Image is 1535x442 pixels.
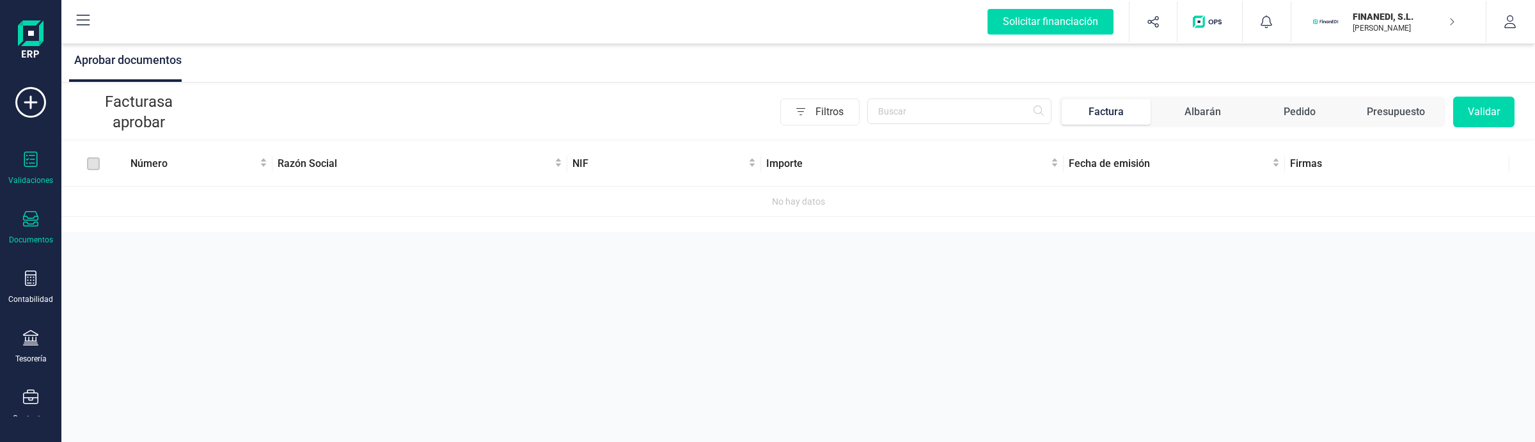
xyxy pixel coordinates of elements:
[82,91,196,132] p: Facturas a aprobar
[13,413,49,423] div: Contactos
[8,175,53,185] div: Validaciones
[1453,97,1515,127] button: Validar
[15,354,47,364] div: Tesorería
[278,156,552,171] span: Razón Social
[1089,104,1124,120] div: Factura
[1353,10,1455,23] p: FINANEDI, S.L.
[1367,104,1425,120] div: Presupuesto
[1285,141,1509,187] th: Firmas
[1069,156,1270,171] span: Fecha de emisión
[780,99,860,125] button: Filtros
[1193,15,1227,28] img: Logo de OPS
[8,294,53,304] div: Contabilidad
[572,156,746,171] span: NIF
[1307,1,1470,42] button: FIFINANEDI, S.L.[PERSON_NAME]
[18,20,43,61] img: Logo Finanedi
[1353,23,1455,33] p: [PERSON_NAME]
[67,194,1530,209] div: No hay datos
[74,53,182,67] span: Aprobar documentos
[1284,104,1316,120] div: Pedido
[766,156,1048,171] span: Importe
[1185,104,1221,120] div: Albarán
[130,156,257,171] span: Número
[1312,8,1340,36] img: FI
[1185,1,1234,42] button: Logo de OPS
[988,9,1114,35] div: Solicitar financiación
[9,235,53,245] div: Documentos
[815,99,859,125] span: Filtros
[972,1,1129,42] button: Solicitar financiación
[867,99,1051,124] input: Buscar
